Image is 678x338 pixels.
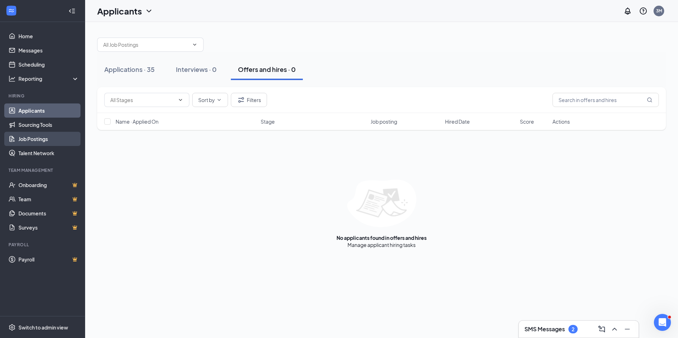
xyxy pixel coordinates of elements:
[18,192,79,206] a: TeamCrown
[9,242,78,248] div: Payroll
[116,118,159,125] span: Name · Applied On
[598,325,606,333] svg: ComposeMessage
[639,7,648,15] svg: QuestionInfo
[9,93,78,99] div: Hiring
[18,103,79,118] a: Applicants
[231,93,267,107] button: Filter Filters
[596,323,607,335] button: ComposeMessage
[18,75,79,82] div: Reporting
[176,65,217,74] div: Interviews · 0
[8,7,15,14] svg: WorkstreamLogo
[623,325,632,333] svg: Minimize
[18,132,79,146] a: Job Postings
[18,146,79,160] a: Talent Network
[656,8,662,14] div: 3M
[623,7,632,15] svg: Notifications
[18,118,79,132] a: Sourcing Tools
[520,118,534,125] span: Score
[347,180,416,227] img: empty-state
[97,5,142,17] h1: Applicants
[192,93,228,107] button: Sort byChevronDown
[18,220,79,235] a: SurveysCrown
[110,96,175,104] input: All Stages
[552,93,659,107] input: Search in offers and hires
[647,97,652,103] svg: MagnifyingGlass
[9,167,78,173] div: Team Management
[610,325,619,333] svg: ChevronUp
[192,42,198,47] svg: ChevronDown
[524,325,565,333] h3: SMS Messages
[348,241,416,248] div: Manage applicant hiring tasks
[445,118,470,125] span: Hired Date
[178,97,183,103] svg: ChevronDown
[18,252,79,266] a: PayrollCrown
[622,323,633,335] button: Minimize
[9,324,16,331] svg: Settings
[216,97,222,103] svg: ChevronDown
[9,75,16,82] svg: Analysis
[609,323,620,335] button: ChevronUp
[18,178,79,192] a: OnboardingCrown
[18,57,79,72] a: Scheduling
[238,65,296,74] div: Offers and hires · 0
[18,324,68,331] div: Switch to admin view
[371,118,397,125] span: Job posting
[68,7,76,15] svg: Collapse
[337,234,427,241] div: No applicants found in offers and hires
[237,96,245,104] svg: Filter
[261,118,275,125] span: Stage
[18,206,79,220] a: DocumentsCrown
[572,326,574,332] div: 2
[198,97,215,102] span: Sort by
[104,65,155,74] div: Applications · 35
[654,314,671,331] iframe: Intercom live chat
[145,7,153,15] svg: ChevronDown
[552,118,570,125] span: Actions
[103,41,189,49] input: All Job Postings
[18,43,79,57] a: Messages
[18,29,79,43] a: Home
